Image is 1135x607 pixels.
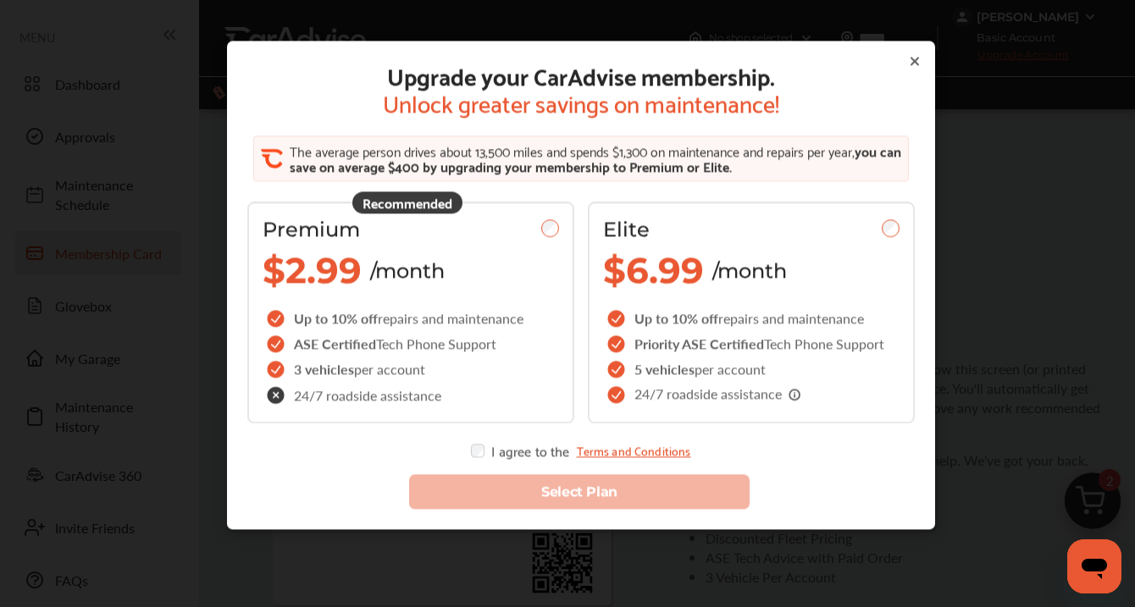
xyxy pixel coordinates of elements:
[607,361,628,378] img: checkIcon.6d469ec1.svg
[383,61,779,88] span: Upgrade your CarAdvise membership.
[370,258,445,283] span: /month
[294,308,378,328] span: Up to 10% off
[378,308,523,328] span: repairs and maintenance
[607,335,628,352] img: checkIcon.6d469ec1.svg
[294,334,376,353] span: ASE Certified
[263,217,360,241] span: Premium
[712,258,787,283] span: /month
[471,444,690,457] div: I agree to the
[695,359,766,378] span: per account
[294,389,441,402] span: 24/7 roadside assistance
[577,444,691,457] a: Terms and Conditions
[290,139,855,162] span: The average person drives about 13,500 miles and spends $1,300 on maintenance and repairs per year,
[354,359,425,378] span: per account
[294,359,354,378] span: 3 vehicles
[1067,539,1121,593] iframe: Button to launch messaging window
[718,308,864,328] span: repairs and maintenance
[376,334,496,353] span: Tech Phone Support
[263,248,362,292] span: $2.99
[603,217,650,241] span: Elite
[383,88,779,115] span: Unlock greater savings on maintenance!
[267,361,287,378] img: checkIcon.6d469ec1.svg
[603,248,704,292] span: $6.99
[607,310,628,327] img: checkIcon.6d469ec1.svg
[261,147,283,169] img: CA_CheckIcon.cf4f08d4.svg
[607,386,628,403] img: checkIcon.6d469ec1.svg
[634,334,764,353] span: Priority ASE Certified
[290,139,901,177] span: you can save on average $400 by upgrading your membership to Premium or Elite.
[634,387,802,402] span: 24/7 roadside assistance
[764,334,884,353] span: Tech Phone Support
[634,359,695,378] span: 5 vehicles
[634,308,718,328] span: Up to 10% off
[267,386,287,404] img: check-cross-icon.c68f34ea.svg
[352,191,462,213] div: Recommended
[267,335,287,352] img: checkIcon.6d469ec1.svg
[267,310,287,327] img: checkIcon.6d469ec1.svg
